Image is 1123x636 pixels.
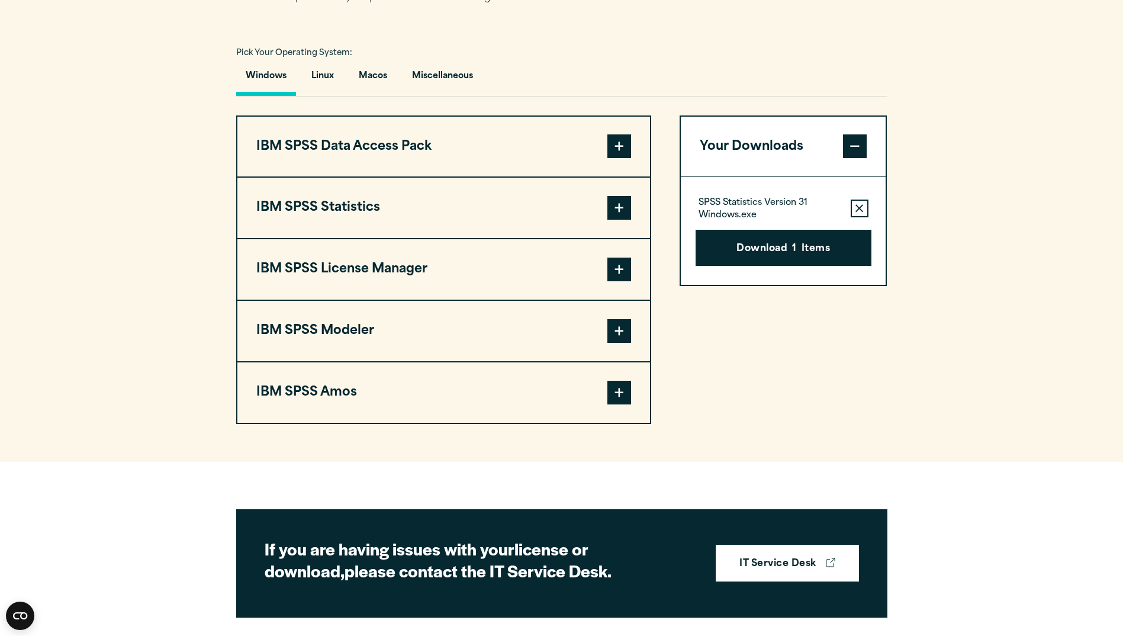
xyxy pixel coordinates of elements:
button: Your Downloads [681,117,886,177]
button: Miscellaneous [403,62,482,96]
strong: license or download, [265,537,588,583]
button: Linux [302,62,343,96]
button: Macos [349,62,397,96]
button: IBM SPSS Data Access Pack [237,117,650,177]
div: Your Downloads [681,176,886,285]
button: Windows [236,62,296,96]
h2: If you are having issues with your please contact the IT Service Desk. [265,538,679,582]
strong: IT Service Desk [739,557,816,572]
button: Download1Items [696,230,871,266]
button: IBM SPSS Amos [237,362,650,423]
button: Open CMP widget [6,602,34,630]
span: Pick Your Operating System: [236,49,352,57]
a: IT Service Desk [716,545,858,582]
button: IBM SPSS Statistics [237,178,650,238]
button: IBM SPSS License Manager [237,239,650,300]
p: SPSS Statistics Version 31 Windows.exe [699,197,841,221]
span: 1 [792,242,796,257]
button: IBM SPSS Modeler [237,301,650,361]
